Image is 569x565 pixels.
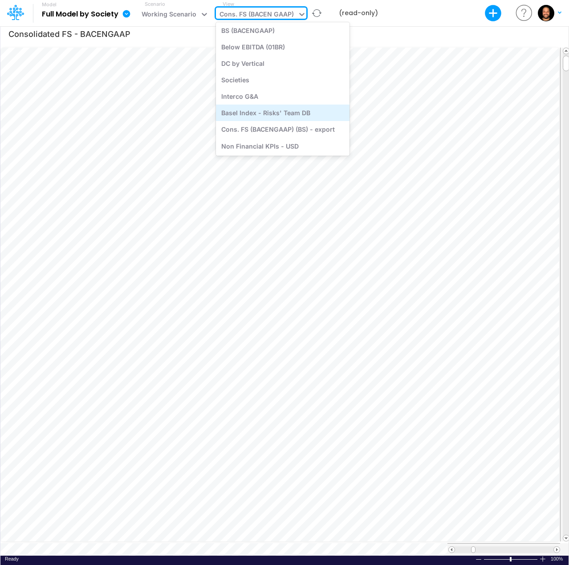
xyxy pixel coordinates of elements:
[219,9,294,21] div: Cons. FS (BACEN GAAP)
[216,55,350,72] div: DC by Vertical
[475,556,482,563] div: Zoom Out
[142,9,196,21] div: Working Scenario
[216,88,350,105] div: Interco G&A
[216,72,350,88] div: Societies
[42,10,118,19] b: Full Model by Society
[216,105,350,121] div: Basel Index - Risks' Team DB
[551,556,564,562] div: Zoom level
[5,556,19,562] div: In Ready mode
[339,8,378,17] b: (read-only)
[42,2,57,8] label: Model
[5,556,19,561] span: Ready
[551,556,564,562] span: 100%
[539,556,546,562] div: Zoom In
[216,138,350,154] div: Non Financial KPIs - USD
[216,39,350,55] div: Below EBITDA (01BR)
[216,121,350,137] div: Cons. FS (BACENGAAP) (BS) - export
[223,0,234,8] label: View
[216,22,350,39] div: BS (BACENGAAP)
[510,557,512,561] div: Zoom
[484,556,539,562] div: Zoom
[145,0,165,8] label: Scenario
